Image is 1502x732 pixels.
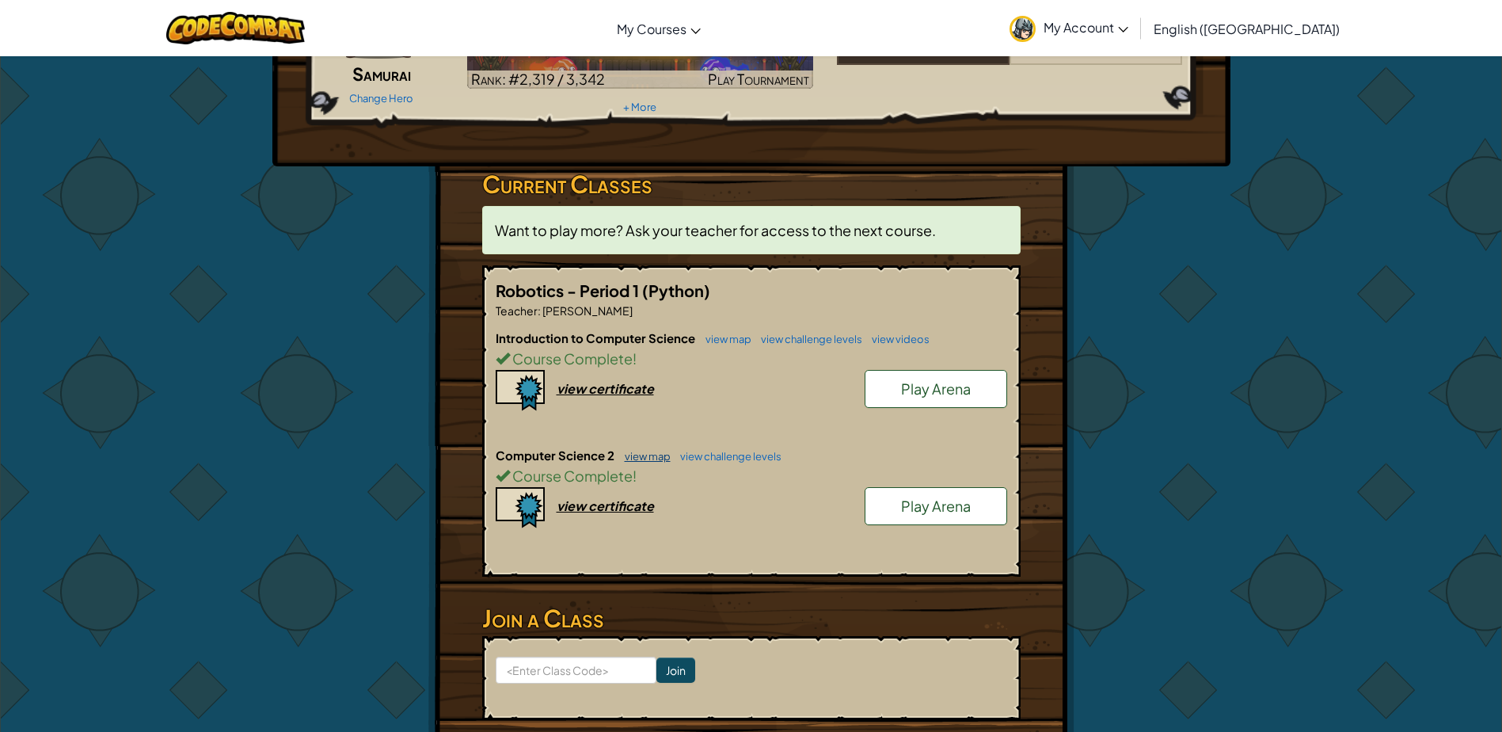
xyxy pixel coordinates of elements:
[352,63,411,85] span: Samurai
[901,497,971,515] span: Play Arena
[496,498,654,514] a: view certificate
[617,450,671,463] a: view map
[496,370,545,411] img: certificate-icon.png
[496,448,617,463] span: Computer Science 2
[1010,16,1036,42] img: avatar
[1044,19,1128,36] span: My Account
[557,498,654,514] div: view certificate
[496,303,538,318] span: Teacher
[510,349,633,368] span: Course Complete
[623,101,656,113] a: + More
[1146,7,1348,50] a: English ([GEOGRAPHIC_DATA])
[496,657,656,684] input: <Enter Class Code>
[496,487,545,528] img: certificate-icon.png
[541,303,633,318] span: [PERSON_NAME]
[837,50,1183,68] a: Robotics - Period 111players
[538,303,541,318] span: :
[609,7,709,50] a: My Courses
[496,380,654,397] a: view certificate
[482,166,1021,202] h3: Current Classes
[1154,21,1340,37] span: English ([GEOGRAPHIC_DATA])
[901,379,971,398] span: Play Arena
[495,221,936,239] span: Want to play more? Ask your teacher for access to the next course.
[496,280,642,300] span: Robotics - Period 1
[557,380,654,397] div: view certificate
[471,70,605,88] span: Rank: #2,319 / 3,342
[496,330,698,345] span: Introduction to Computer Science
[467,29,813,89] img: Golden Goal
[656,658,695,683] input: Join
[467,29,813,89] a: Rank: #2,319 / 3,342Play Tournament
[864,333,930,345] a: view videos
[698,333,751,345] a: view map
[510,467,633,485] span: Course Complete
[617,21,686,37] span: My Courses
[753,333,862,345] a: view challenge levels
[633,467,637,485] span: !
[672,450,781,463] a: view challenge levels
[1002,3,1136,53] a: My Account
[349,92,413,105] a: Change Hero
[633,349,637,368] span: !
[708,70,809,88] span: Play Tournament
[642,280,710,300] span: (Python)
[482,600,1021,636] h3: Join a Class
[166,12,305,44] img: CodeCombat logo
